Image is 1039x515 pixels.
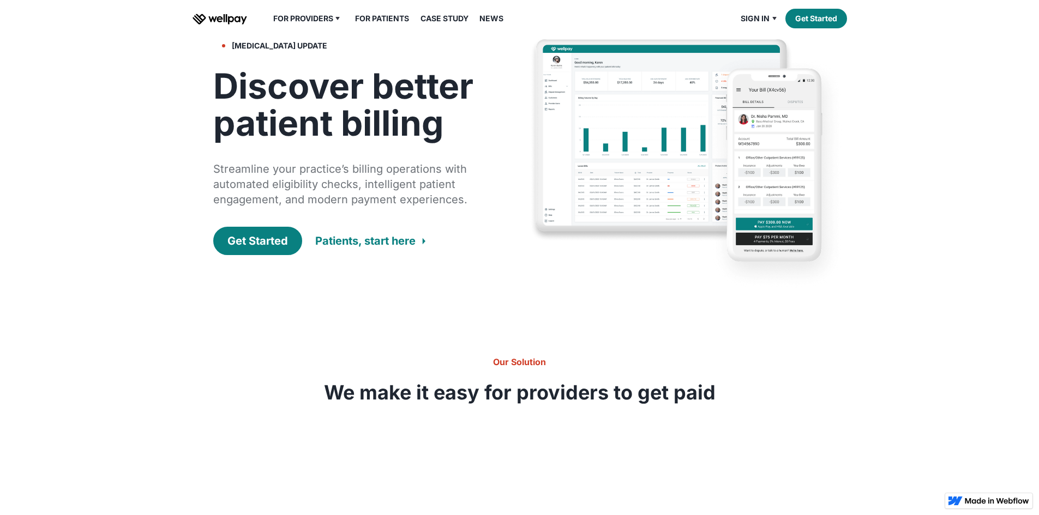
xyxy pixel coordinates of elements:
[323,381,716,403] h3: We make it easy for providers to get paid
[273,12,333,25] div: For Providers
[785,9,847,28] a: Get Started
[213,68,489,142] h1: Discover better patient billing
[232,39,327,52] div: [MEDICAL_DATA] update
[193,12,247,25] a: home
[741,12,770,25] div: Sign in
[349,12,416,25] a: For Patients
[213,227,302,255] a: Get Started
[213,161,489,207] div: Streamline your practice’s billing operations with automated eligibility checks, intelligent pati...
[473,12,510,25] a: News
[323,355,716,368] h6: Our Solution
[227,233,288,249] div: Get Started
[965,498,1029,504] img: Made in Webflow
[267,12,349,25] div: For Providers
[414,12,475,25] a: Case Study
[315,233,416,249] div: Patients, start here
[734,12,785,25] div: Sign in
[315,228,425,254] a: Patients, start here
